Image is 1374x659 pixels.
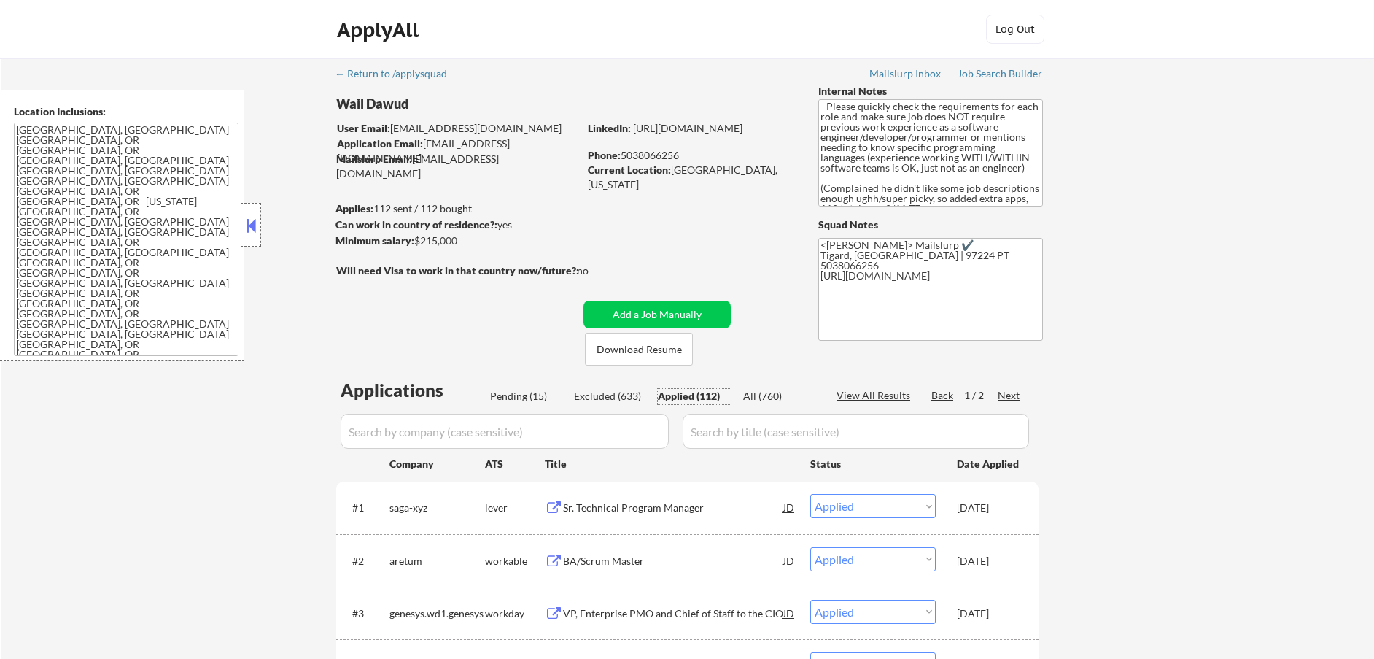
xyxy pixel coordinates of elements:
[869,69,942,79] div: Mailslurp Inbox
[818,84,1043,99] div: Internal Notes
[389,457,485,471] div: Company
[577,263,618,278] div: no
[986,15,1044,44] button: Log Out
[337,137,423,150] strong: Application Email:
[337,121,578,136] div: [EMAIL_ADDRESS][DOMAIN_NAME]
[352,606,378,621] div: #3
[563,606,783,621] div: VP, Enterprise PMO and Chief of Staff to the CIO
[957,554,1021,569] div: [DATE]
[341,414,669,449] input: Search by company (case sensitive)
[588,163,671,176] strong: Current Location:
[389,554,485,569] div: aretum
[335,201,578,216] div: 112 sent / 112 bought
[633,122,742,134] a: [URL][DOMAIN_NAME]
[563,554,783,569] div: BA/Scrum Master
[389,606,485,621] div: genesys.wd1.genesys
[337,122,390,134] strong: User Email:
[485,606,545,621] div: workday
[818,217,1043,232] div: Squad Notes
[658,389,731,404] div: Applied (112)
[782,547,796,574] div: JD
[743,389,816,404] div: All (760)
[583,301,731,328] button: Add a Job Manually
[563,501,783,515] div: Sr. Technical Program Manager
[335,218,497,231] strong: Can work in country of residence?:
[588,148,794,163] div: 5038066256
[341,382,485,399] div: Applications
[683,414,1029,449] input: Search by title (case sensitive)
[957,457,1021,471] div: Date Applied
[810,450,936,477] div: Status
[998,388,1021,403] div: Next
[352,501,378,515] div: #1
[490,389,563,404] div: Pending (15)
[14,104,238,119] div: Location Inclusions:
[335,234,414,247] strong: Minimum salary:
[957,501,1021,515] div: [DATE]
[352,554,378,569] div: #2
[782,600,796,626] div: JD
[336,264,579,277] strong: Will need Visa to work in that country now/future?:
[335,217,574,232] div: yes
[585,333,693,366] button: Download Resume
[782,494,796,520] div: JD
[588,163,794,191] div: [GEOGRAPHIC_DATA], [US_STATE]
[336,153,412,165] strong: Mailslurp Email:
[335,234,578,248] div: $215,000
[485,554,545,569] div: workable
[337,18,423,42] div: ApplyAll
[485,457,545,471] div: ATS
[588,122,631,134] strong: LinkedIn:
[837,388,915,403] div: View All Results
[588,149,621,161] strong: Phone:
[545,457,796,471] div: Title
[958,68,1043,82] a: Job Search Builder
[485,501,545,515] div: lever
[335,69,461,79] div: ← Return to /applysquad
[336,152,578,180] div: [EMAIL_ADDRESS][DOMAIN_NAME]
[335,68,461,82] a: ← Return to /applysquad
[574,389,647,404] div: Excluded (633)
[957,606,1021,621] div: [DATE]
[337,136,578,165] div: [EMAIL_ADDRESS][DOMAIN_NAME]
[869,68,942,82] a: Mailslurp Inbox
[336,95,636,113] div: Wail Dawud
[958,69,1043,79] div: Job Search Builder
[335,202,373,215] strong: Applies:
[931,388,955,403] div: Back
[389,501,485,515] div: saga-xyz
[964,388,998,403] div: 1 / 2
